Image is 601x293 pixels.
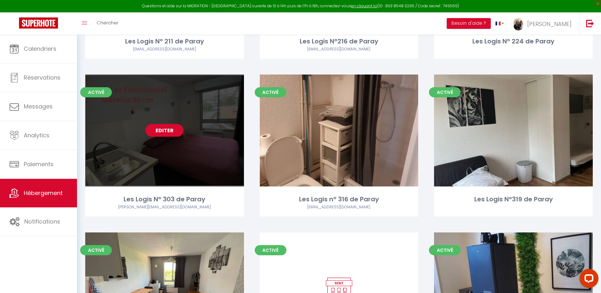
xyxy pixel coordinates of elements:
[260,194,419,204] div: Les Logis n° 316 de Paray
[92,12,123,35] a: Chercher
[85,36,244,46] div: Les Logis N° 211 de Paray
[586,19,594,27] img: logout
[434,36,593,46] div: Les Logis N° 224 de Paray
[24,102,53,110] span: Messages
[255,87,286,97] span: Activé
[80,87,112,97] span: Activé
[80,245,112,255] span: Activé
[260,204,419,210] div: Airbnb
[24,131,49,139] span: Analytics
[19,17,58,29] img: Super Booking
[320,124,358,137] a: Editer
[24,74,61,81] span: Réservations
[24,218,60,225] span: Notifications
[85,204,244,210] div: Airbnb
[429,87,461,97] span: Activé
[85,46,244,52] div: Airbnb
[434,194,593,204] div: Les Logis N°319 de Paray
[351,3,377,9] a: en cliquant ici
[527,20,572,28] span: [PERSON_NAME]
[495,124,533,137] a: Editer
[429,245,461,255] span: Activé
[509,12,579,35] a: ... [PERSON_NAME]
[24,160,54,168] span: Paiements
[514,18,523,30] img: ...
[97,19,118,26] span: Chercher
[574,266,601,293] iframe: LiveChat chat widget
[260,46,419,52] div: Airbnb
[145,124,183,137] a: Editer
[255,245,286,255] span: Activé
[24,189,63,197] span: Hébergement
[85,194,244,204] div: Les Logis N° 303 de Paray
[24,45,56,53] span: Calendriers
[260,36,419,46] div: Les Logis N°216 de Paray
[447,18,491,29] button: Besoin d'aide ?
